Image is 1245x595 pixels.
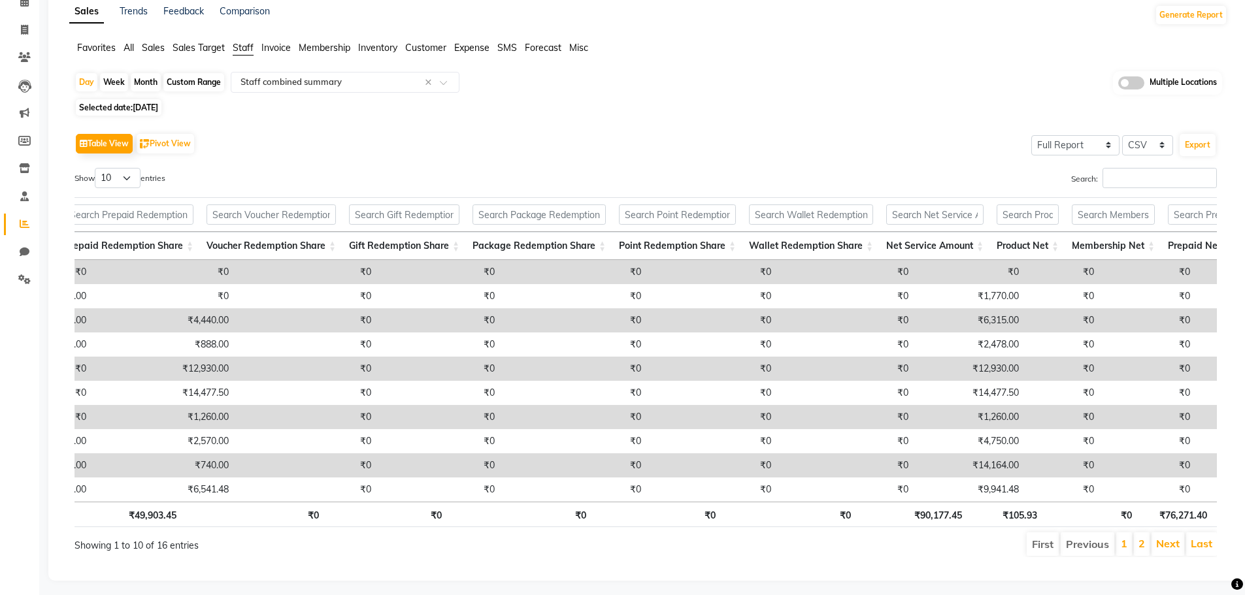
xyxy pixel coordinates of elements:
td: ₹0 [778,429,915,453]
td: ₹0 [501,308,648,332]
td: ₹4,750.00 [915,429,1025,453]
td: ₹0 [378,284,501,308]
td: ₹0 [648,260,778,284]
label: Search: [1071,168,1217,188]
th: Point Redemption Share: activate to sort column ascending [612,232,742,260]
td: ₹1,260.00 [93,405,235,429]
td: ₹0 [378,260,501,284]
th: ₹0 [325,502,448,527]
a: Next [1156,537,1180,550]
input: Search Voucher Redemption Share [207,204,336,225]
td: ₹0 [1101,260,1197,284]
td: ₹0 [778,308,915,332]
td: ₹14,477.50 [915,381,1025,405]
td: ₹0 [378,308,501,332]
td: ₹0 [1101,429,1197,453]
button: Export [1180,134,1216,156]
input: Search Net Service Amount [886,204,984,225]
th: ₹76,271.40 [1138,502,1214,527]
td: ₹0 [501,332,648,357]
div: Custom Range [163,73,224,91]
td: ₹0 [778,405,915,429]
td: ₹0 [235,357,378,381]
span: Expense [454,42,490,54]
span: Invoice [261,42,291,54]
td: ₹0 [915,260,1025,284]
td: ₹0 [1025,405,1101,429]
td: ₹4,440.00 [93,308,235,332]
span: Inventory [358,42,397,54]
td: ₹0 [235,453,378,477]
span: Forecast [525,42,561,54]
td: ₹0 [235,381,378,405]
th: Net Service Amount: activate to sort column ascending [880,232,990,260]
div: Showing 1 to 10 of 16 entries [75,531,539,553]
td: ₹0 [648,308,778,332]
span: Multiple Locations [1150,76,1217,89]
a: Feedback [163,5,204,17]
td: ₹0 [778,284,915,308]
td: ₹0 [1101,332,1197,357]
th: Package Redemption Share: activate to sort column ascending [466,232,612,260]
th: Prepaid Net: activate to sort column ascending [1161,232,1238,260]
span: Sales [142,42,165,54]
span: Favorites [77,42,116,54]
input: Search Membership Net [1072,204,1155,225]
td: ₹0 [1025,284,1101,308]
span: Customer [405,42,446,54]
td: ₹0 [235,260,378,284]
span: Clear all [425,76,436,89]
td: ₹0 [778,332,915,357]
div: Month [131,73,161,91]
th: Membership Net: activate to sort column ascending [1065,232,1161,260]
td: ₹0 [648,357,778,381]
label: Show entries [75,168,165,188]
td: ₹0 [235,405,378,429]
td: ₹12,930.00 [93,357,235,381]
button: Table View [76,134,133,153]
th: Gift Redemption Share: activate to sort column ascending [342,232,466,260]
td: ₹14,477.50 [93,381,235,405]
input: Search Wallet Redemption Share [749,204,873,225]
td: ₹1,770.00 [915,284,1025,308]
td: ₹0 [648,381,778,405]
div: Day [76,73,97,91]
th: ₹0 [448,502,593,527]
td: ₹0 [93,284,235,308]
input: Search Product Net [997,204,1059,225]
td: ₹0 [1025,357,1101,381]
th: Wallet Redemption Share: activate to sort column ascending [742,232,880,260]
td: ₹0 [501,284,648,308]
span: All [124,42,134,54]
th: ₹0 [593,502,722,527]
input: Search Prepaid Net [1168,204,1231,225]
th: ₹105.93 [969,502,1044,527]
td: ₹2,478.00 [915,332,1025,357]
td: ₹0 [501,429,648,453]
span: [DATE] [133,103,158,112]
td: ₹0 [235,284,378,308]
td: ₹0 [1025,332,1101,357]
td: ₹0 [778,477,915,502]
td: ₹0 [378,405,501,429]
span: Sales Target [173,42,225,54]
a: Comparison [220,5,270,17]
input: Search: [1103,168,1217,188]
td: ₹0 [235,332,378,357]
td: ₹0 [778,453,915,477]
th: ₹0 [183,502,325,527]
a: 1 [1121,537,1127,550]
td: ₹0 [648,453,778,477]
td: ₹6,315.00 [915,308,1025,332]
td: ₹2,570.00 [93,429,235,453]
td: ₹0 [501,453,648,477]
td: ₹6,541.48 [93,477,235,502]
td: ₹0 [378,429,501,453]
td: ₹0 [1101,308,1197,332]
td: ₹0 [1101,357,1197,381]
td: ₹0 [501,260,648,284]
th: Product Net: activate to sort column ascending [990,232,1065,260]
td: ₹0 [378,453,501,477]
td: ₹0 [778,381,915,405]
td: ₹0 [93,260,235,284]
